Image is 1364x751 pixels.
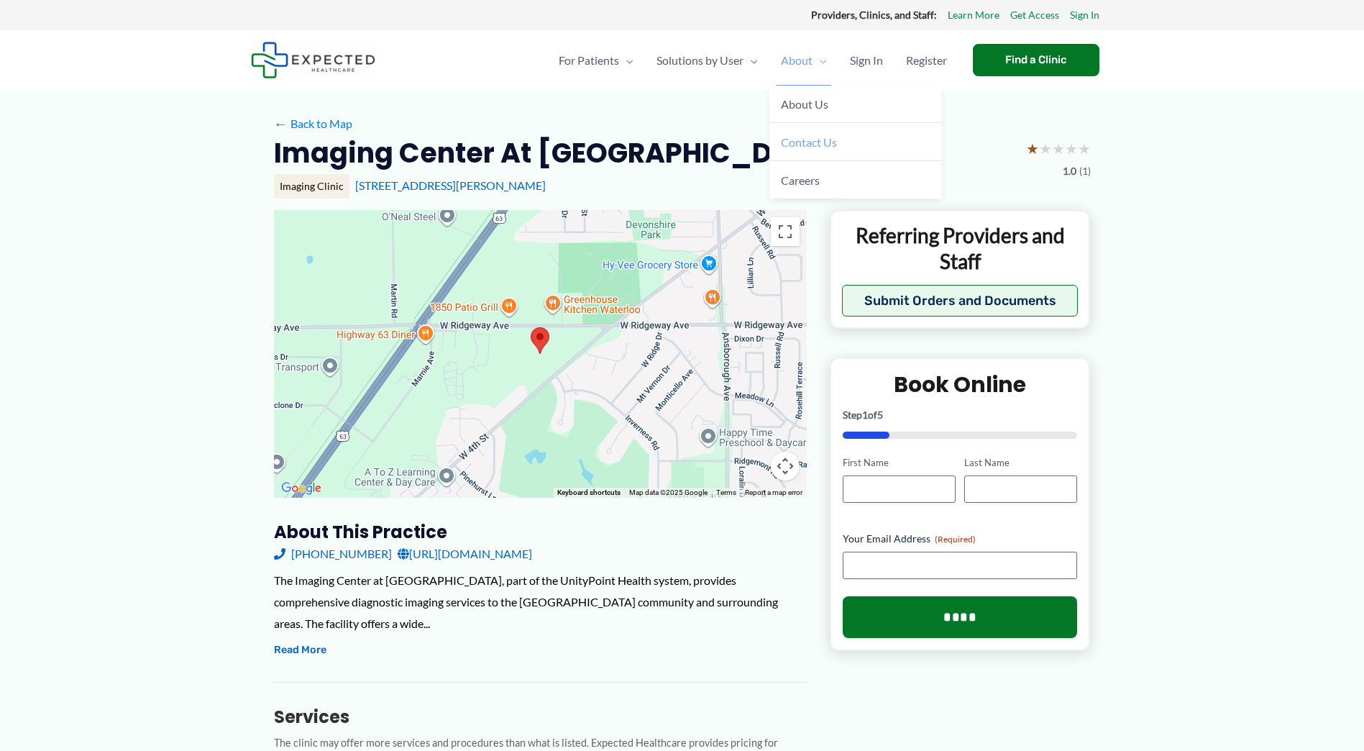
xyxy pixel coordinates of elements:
[769,86,942,124] a: About Us
[274,642,326,659] button: Read More
[274,543,392,565] a: [PHONE_NUMBER]
[769,161,942,199] a: Careers
[1026,135,1039,162] span: ★
[948,6,999,24] a: Learn More
[1063,162,1076,181] span: 1.0
[842,285,1079,317] button: Submit Orders and Documents
[769,35,838,86] a: AboutMenu Toggle
[935,534,976,545] span: (Required)
[781,135,837,149] span: Contact Us
[557,488,621,498] button: Keyboard shortcuts
[619,35,633,86] span: Menu Toggle
[838,35,894,86] a: Sign In
[355,178,546,192] a: [STREET_ADDRESS][PERSON_NAME]
[850,35,883,86] span: Sign In
[274,113,352,135] a: ←Back to Map
[1065,135,1078,162] span: ★
[964,456,1077,470] label: Last Name
[843,456,956,470] label: First Name
[745,488,802,496] a: Report a map error
[1039,135,1052,162] span: ★
[547,35,645,86] a: For PatientsMenu Toggle
[781,97,828,111] span: About Us
[771,217,800,246] button: Toggle fullscreen view
[811,9,937,21] strong: Providers, Clinics, and Staff:
[1010,6,1059,24] a: Get Access
[645,35,769,86] a: Solutions by UserMenu Toggle
[251,42,375,78] img: Expected Healthcare Logo - side, dark font, small
[274,570,807,634] div: The Imaging Center at [GEOGRAPHIC_DATA], part of the UnityPoint Health system, provides comprehen...
[1079,162,1091,181] span: (1)
[781,35,813,86] span: About
[1078,135,1091,162] span: ★
[842,222,1079,275] p: Referring Providers and Staff
[906,35,947,86] span: Register
[274,521,807,543] h3: About this practice
[274,135,843,170] h2: Imaging Center at [GEOGRAPHIC_DATA]
[771,452,800,481] button: Map camera controls
[716,488,736,496] a: Terms (opens in new tab)
[743,35,758,86] span: Menu Toggle
[398,543,532,565] a: [URL][DOMAIN_NAME]
[843,532,1078,546] label: Your Email Address
[877,409,883,421] span: 5
[813,35,827,86] span: Menu Toggle
[1052,135,1065,162] span: ★
[843,410,1078,420] p: Step of
[278,479,325,498] img: Google
[274,174,349,199] div: Imaging Clinic
[629,488,708,496] span: Map data ©2025 Google
[781,173,820,187] span: Careers
[274,117,288,130] span: ←
[274,706,807,728] h3: Services
[862,409,868,421] span: 1
[559,35,619,86] span: For Patients
[547,35,958,86] nav: Primary Site Navigation
[1070,6,1099,24] a: Sign In
[894,35,958,86] a: Register
[843,370,1078,399] h2: Book Online
[973,44,1099,76] a: Find a Clinic
[278,479,325,498] a: Open this area in Google Maps (opens a new window)
[656,35,743,86] span: Solutions by User
[769,123,942,161] a: Contact Us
